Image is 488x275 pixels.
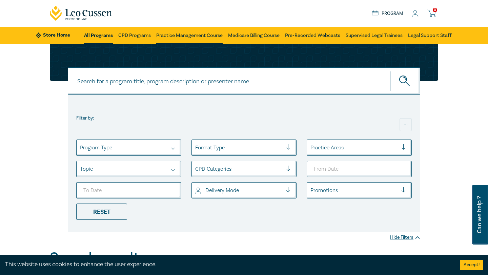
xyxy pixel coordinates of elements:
a: Medicare Billing Course [228,27,280,44]
a: Legal Support Staff [408,27,452,44]
div: This website uses cookies to enhance the user experience. [5,260,450,269]
div: Hide Filters [390,234,420,241]
a: CPD Programs [118,27,151,44]
input: select [80,165,81,173]
input: To Date [76,182,181,198]
input: select [195,165,197,173]
input: From Date [307,161,412,177]
input: select [195,187,197,194]
a: Practice Management Course [156,27,223,44]
a: Pre-Recorded Webcasts [285,27,340,44]
input: select [195,144,197,151]
input: select [310,187,312,194]
div: Reset [76,204,127,220]
h1: Search results [50,249,147,267]
input: Search for a program title, program description or presenter name [68,67,420,95]
a: Program [372,10,403,17]
a: All Programs [84,27,113,44]
span: 0 [433,8,437,12]
button: Accept cookies [460,260,483,270]
div: ... [400,118,412,131]
span: Can we help ? [476,189,483,240]
a: Store Home [36,31,77,39]
a: Supervised Legal Trainees [346,27,403,44]
input: select [310,144,312,151]
input: select [80,144,81,151]
label: Filter by: [76,115,94,121]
